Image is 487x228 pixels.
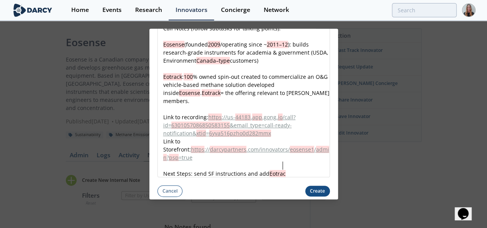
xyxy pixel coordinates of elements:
span: https [191,145,204,153]
span: eosense1 [290,145,314,153]
iframe: chat widget [455,197,479,220]
div: Events [102,7,122,13]
button: Create [305,185,330,196]
span: = [206,129,209,136]
span: Eotrack [202,89,221,96]
div: Research [135,7,162,13]
span: .gong. [262,113,278,120]
button: Cancel [157,185,183,197]
span: Eosense [163,40,184,48]
span: (founded /operating since ~ ): builds research-grade instruments for academia & government (USDA,... [163,40,330,64]
div: Home [71,7,89,13]
img: Profile [462,3,475,17]
span: 44183 [235,113,251,120]
span: Canada–type [196,57,230,64]
span: 100 [184,73,193,80]
span: . [251,113,252,120]
span: io [278,113,283,120]
span: 6301057086850583155 [171,121,230,128]
span: 2011–12 [267,40,288,48]
span: https [208,113,222,120]
span: app [252,113,262,120]
span: ://us- [222,113,235,120]
span: Link to recording: [163,113,296,136]
span: ? [167,153,169,161]
span: :// [204,145,210,153]
div: Innovators [176,7,208,13]
div: Concierge [221,7,250,13]
input: Advanced Search [392,3,457,17]
span: Next Steps: send SF instructions and add [163,170,286,177]
div: Network [264,7,289,13]
span: : % owned spin-out created to commercialize an O&G vehicle-based methane solution developed insid... [163,73,331,104]
span: psp [169,153,179,161]
span: =true [179,153,192,161]
span: / [314,145,316,153]
img: logo-wide.svg [12,3,54,17]
span: Eotrac [269,170,286,177]
span: Link to Storefront: [163,137,329,161]
span: Eosense [179,89,200,96]
span: Eotrack [163,73,182,80]
span: darcypartners [210,145,246,153]
span: 6yva516pzho0d282mmx [209,129,271,136]
span: 2009 [208,40,220,48]
span: .com/innovators/ [246,145,290,153]
span: xtid [196,129,206,136]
